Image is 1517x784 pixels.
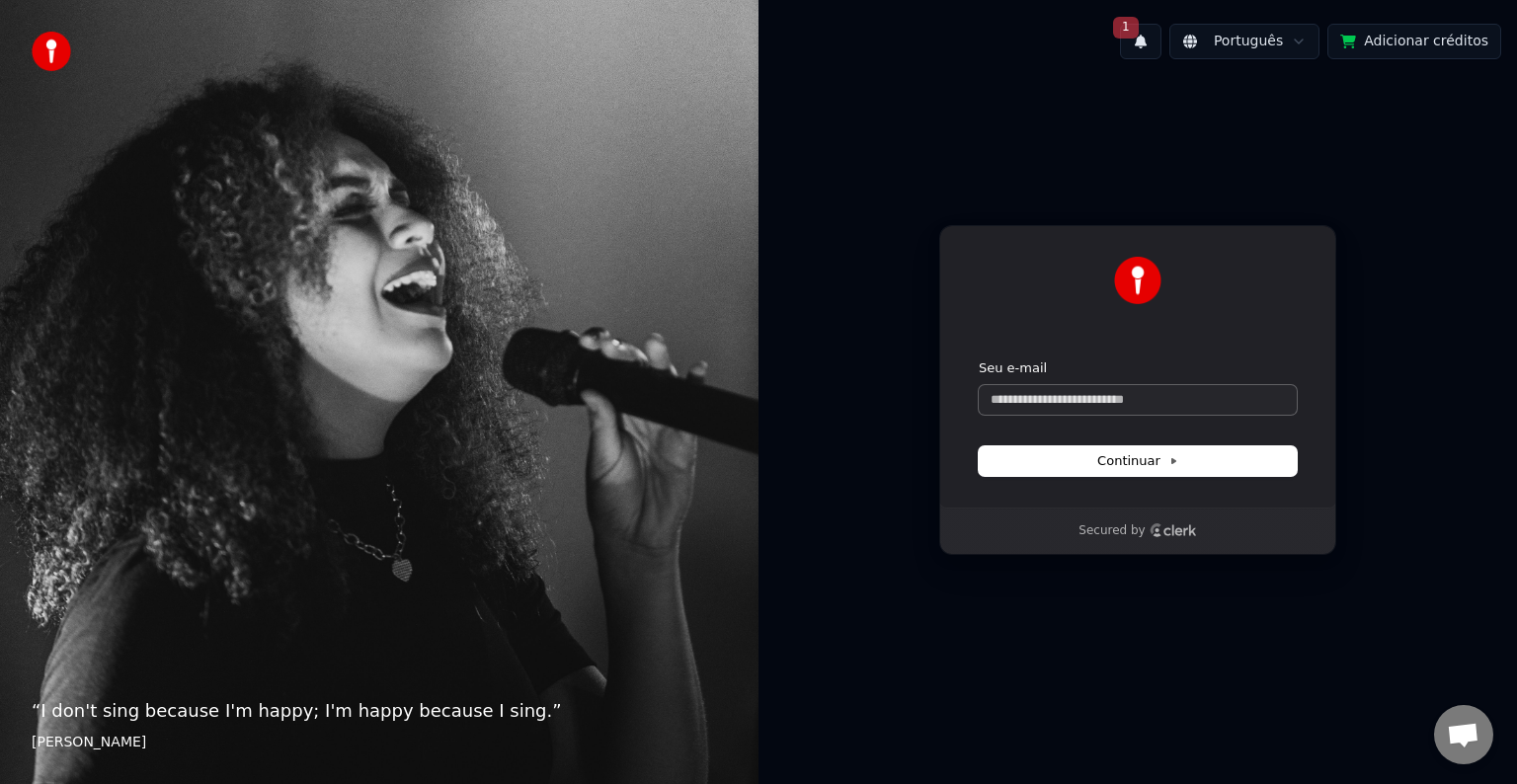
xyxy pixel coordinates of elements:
[1120,24,1161,59] button: 1
[1114,257,1161,304] img: Youka
[1434,705,1493,764] div: Bate-papo aberto
[1113,17,1139,39] span: 1
[32,697,727,725] p: “ I don't sing because I'm happy; I'm happy because I sing. ”
[1150,523,1197,537] a: Clerk logo
[32,733,727,752] footer: [PERSON_NAME]
[32,32,71,71] img: youka
[1078,523,1145,539] p: Secured by
[979,446,1297,476] button: Continuar
[979,359,1047,377] label: Seu e-mail
[1097,452,1178,470] span: Continuar
[1327,24,1501,59] button: Adicionar créditos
